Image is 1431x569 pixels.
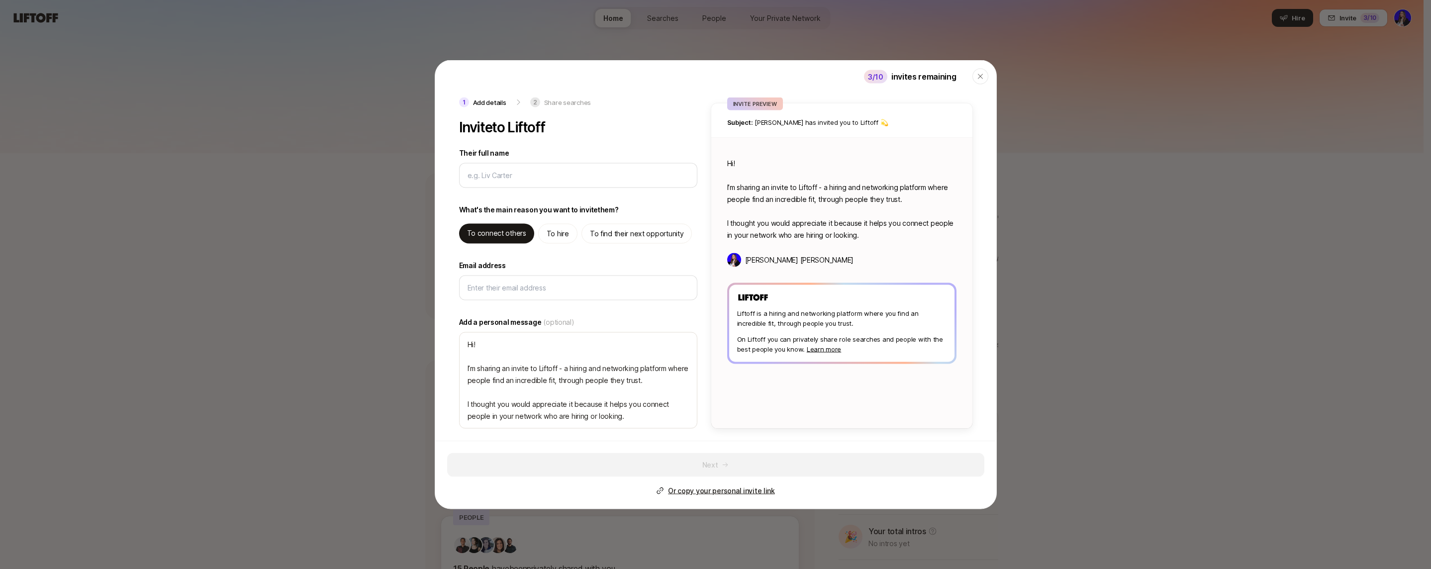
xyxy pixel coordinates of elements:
[547,228,569,240] p: To hire
[459,316,697,328] label: Add a personal message
[467,227,526,239] p: To connect others
[807,345,841,353] a: Learn more
[530,97,540,107] p: 2
[727,118,753,126] span: Subject:
[727,253,741,267] img: Allison
[727,117,956,127] p: [PERSON_NAME] has invited you to Liftoff 💫
[656,485,775,497] button: Or copy your personal invite link
[473,97,506,107] p: Add details
[459,119,545,135] p: Invite to Liftoff
[544,97,591,107] p: Share searches
[543,316,574,328] span: (optional)
[459,97,469,107] p: 1
[668,485,775,497] p: Or copy your personal invite link
[459,260,697,272] label: Email address
[737,334,947,354] p: On Liftoff you can privately share role searches and people with the best people you know.
[733,99,777,108] p: INVITE PREVIEW
[727,158,956,241] p: Hi! I’m sharing an invite to Liftoff - a hiring and networking platform where people find an incr...
[891,70,956,83] p: invites remaining
[468,282,689,294] input: Enter their email address
[459,332,697,429] textarea: Hi! I’m sharing an invite to Liftoff - a hiring and networking platform where people find an incr...
[745,254,854,266] p: [PERSON_NAME] [PERSON_NAME]
[737,293,769,302] img: Liftoff Logo
[590,228,684,240] p: To find their next opportunity
[468,170,689,182] input: e.g. Liv Carter
[459,204,619,216] p: What's the main reason you want to invite them ?
[737,308,947,328] p: Liftoff is a hiring and networking platform where you find an incredible fit, through people you ...
[864,70,887,83] div: 3 /10
[459,147,697,159] label: Their full name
